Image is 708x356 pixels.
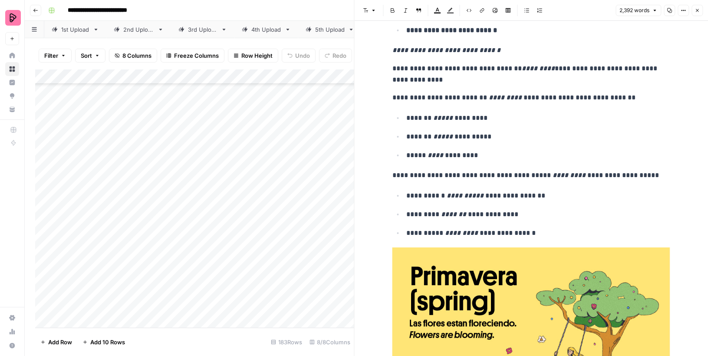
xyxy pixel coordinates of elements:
[5,76,19,89] a: Insights
[315,25,345,34] div: 5th Upload
[90,338,125,346] span: Add 10 Rows
[5,62,19,76] a: Browse
[39,49,72,63] button: Filter
[5,7,19,29] button: Workspace: Preply
[44,21,106,38] a: 1st Upload
[109,49,157,63] button: 8 Columns
[619,7,649,14] span: 2,392 words
[282,49,316,63] button: Undo
[48,338,72,346] span: Add Row
[161,49,224,63] button: Freeze Columns
[295,51,310,60] span: Undo
[123,25,154,34] div: 2nd Upload
[122,51,151,60] span: 8 Columns
[319,49,352,63] button: Redo
[234,21,298,38] a: 4th Upload
[5,311,19,325] a: Settings
[77,335,130,349] button: Add 10 Rows
[35,335,77,349] button: Add Row
[241,51,273,60] span: Row Height
[61,25,89,34] div: 1st Upload
[5,49,19,63] a: Home
[333,51,346,60] span: Redo
[75,49,105,63] button: Sort
[174,51,219,60] span: Freeze Columns
[251,25,281,34] div: 4th Upload
[171,21,234,38] a: 3rd Upload
[5,10,21,26] img: Preply Logo
[188,25,217,34] div: 3rd Upload
[5,325,19,339] a: Usage
[5,339,19,353] button: Help + Support
[5,89,19,103] a: Opportunities
[5,102,19,116] a: Your Data
[267,335,306,349] div: 183 Rows
[44,51,58,60] span: Filter
[228,49,278,63] button: Row Height
[298,21,362,38] a: 5th Upload
[106,21,171,38] a: 2nd Upload
[81,51,92,60] span: Sort
[616,5,661,16] button: 2,392 words
[306,335,354,349] div: 8/8 Columns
